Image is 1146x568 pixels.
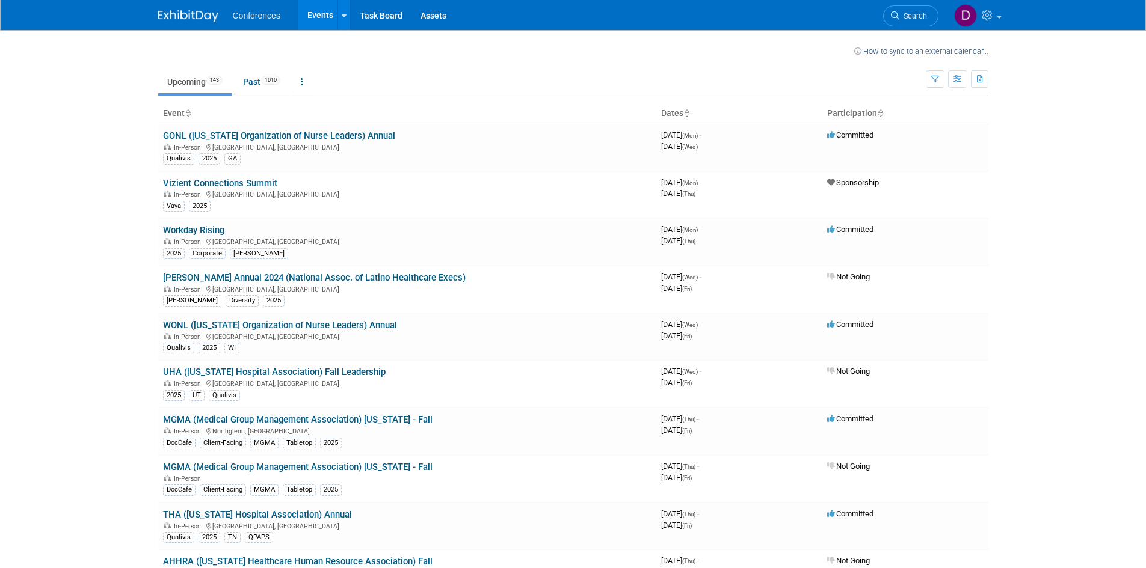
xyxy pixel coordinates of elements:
span: Committed [827,414,873,423]
a: AHHRA ([US_STATE] Healthcare Human Resource Association) Fall [163,556,433,567]
a: How to sync to an external calendar... [854,47,988,56]
img: ExhibitDay [158,10,218,22]
div: [GEOGRAPHIC_DATA], [GEOGRAPHIC_DATA] [163,236,652,246]
span: (Mon) [682,227,698,233]
div: Corporate [189,248,226,259]
a: Vizient Connections Summit [163,178,277,189]
span: (Thu) [682,463,695,470]
div: DocCafe [163,484,196,495]
span: - [697,462,699,471]
div: 2025 [263,295,285,306]
span: [DATE] [661,426,692,435]
span: - [700,367,701,376]
div: UT [189,390,205,401]
span: In-Person [174,427,205,435]
span: [DATE] [661,378,692,387]
div: [PERSON_NAME] [163,295,221,306]
span: - [697,556,699,565]
span: - [700,178,701,187]
span: - [697,509,699,518]
div: Qualivis [163,153,194,164]
span: Not Going [827,367,870,376]
span: (Fri) [682,286,692,292]
a: WONL ([US_STATE] Organization of Nurse Leaders) Annual [163,320,397,331]
span: Not Going [827,272,870,281]
span: - [700,320,701,329]
img: In-Person Event [164,333,171,339]
span: In-Person [174,286,205,293]
div: Qualivis [163,343,194,353]
div: Client-Facing [200,438,246,448]
span: (Fri) [682,380,692,386]
div: 2025 [320,484,342,495]
span: (Fri) [682,522,692,529]
span: In-Person [174,144,205,151]
span: In-Person [174,522,205,530]
div: 2025 [163,390,185,401]
span: (Wed) [682,144,698,150]
span: - [700,272,701,281]
span: [DATE] [661,521,692,530]
img: In-Person Event [164,286,171,292]
a: Search [883,5,938,26]
a: MGMA (Medical Group Management Association) [US_STATE] - Fall [163,414,433,425]
span: In-Person [174,475,205,483]
a: UHA ([US_STATE] Hospital Association) Fall Leadership [163,367,386,377]
div: Qualivis [209,390,240,401]
div: Northglenn, [GEOGRAPHIC_DATA] [163,426,652,435]
span: [DATE] [661,178,701,187]
th: Participation [822,103,988,124]
div: WI [224,343,239,353]
span: In-Person [174,333,205,341]
img: In-Person Event [164,238,171,244]
span: Sponsorship [827,178,879,187]
div: 2025 [199,532,220,543]
div: Client-Facing [200,484,246,495]
a: Sort by Event Name [185,108,191,118]
div: Vaya [163,201,185,212]
span: [DATE] [661,225,701,234]
div: 2025 [189,201,211,212]
span: - [697,414,699,423]
span: Search [899,11,927,20]
div: 2025 [163,248,185,259]
span: (Fri) [682,333,692,340]
a: Workday Rising [163,225,224,236]
span: Not Going [827,462,870,471]
div: 2025 [320,438,342,448]
div: MGMA [250,438,279,448]
div: [GEOGRAPHIC_DATA], [GEOGRAPHIC_DATA] [163,189,652,198]
div: GA [224,153,241,164]
div: [GEOGRAPHIC_DATA], [GEOGRAPHIC_DATA] [163,284,652,293]
div: Tabletop [283,484,316,495]
div: TN [224,532,241,543]
span: Committed [827,225,873,234]
img: Deana Dziadosz [954,4,977,27]
a: THA ([US_STATE] Hospital Association) Annual [163,509,352,520]
span: (Mon) [682,132,698,139]
span: (Wed) [682,322,698,328]
span: (Thu) [682,511,695,518]
img: In-Person Event [164,191,171,197]
span: (Fri) [682,427,692,434]
span: Conferences [233,11,280,20]
div: DocCafe [163,438,196,448]
span: [DATE] [661,284,692,293]
a: MGMA (Medical Group Management Association) [US_STATE] - Fall [163,462,433,472]
span: - [700,225,701,234]
div: 2025 [199,153,220,164]
span: 143 [206,76,223,85]
span: (Wed) [682,274,698,281]
span: [DATE] [661,414,699,423]
a: Sort by Start Date [683,108,689,118]
div: QPAPS [245,532,273,543]
span: (Thu) [682,416,695,423]
span: [DATE] [661,142,698,151]
div: [GEOGRAPHIC_DATA], [GEOGRAPHIC_DATA] [163,521,652,530]
span: - [700,130,701,139]
span: In-Person [174,191,205,198]
span: [DATE] [661,189,695,198]
img: In-Person Event [164,522,171,528]
span: 1010 [261,76,280,85]
span: [DATE] [661,473,692,482]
